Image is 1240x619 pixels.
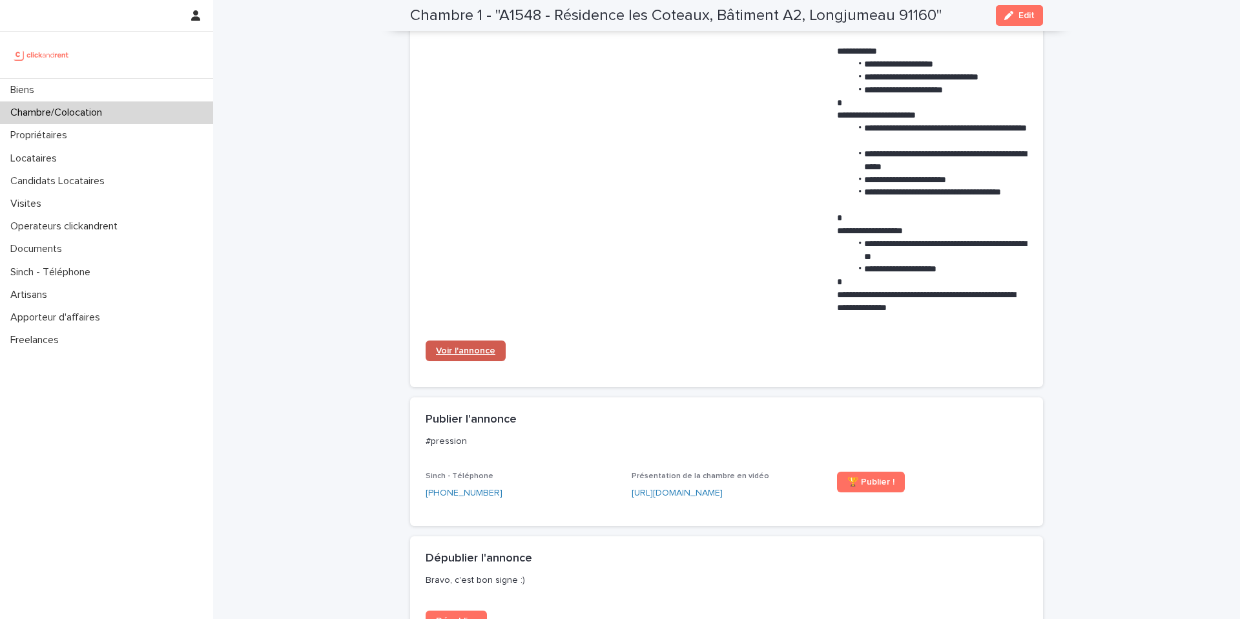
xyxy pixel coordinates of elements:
p: Sinch - Téléphone [5,266,101,278]
span: Edit [1018,11,1035,20]
p: Chambre/Colocation [5,107,112,119]
ringoverc2c-84e06f14122c: Call with Ringover [426,488,502,498]
h2: Chambre 1 - "A1548 - Résidence les Coteaux, Bâtiment A2, Longjumeau 91160" [410,6,942,25]
p: Biens [5,84,45,96]
p: Propriétaires [5,129,77,142]
button: Edit [996,5,1043,26]
p: Operateurs clickandrent [5,220,128,233]
span: Voir l'annonce [436,346,495,355]
p: Documents [5,243,72,255]
p: Locataires [5,152,67,165]
span: 🏆 Publier ! [847,477,894,487]
p: #pression [426,435,1022,447]
h2: Dépublier l'annonce [426,552,532,566]
a: [PHONE_NUMBER] [426,487,502,500]
p: Artisans [5,289,57,301]
span: Sinch - Téléphone [426,472,493,480]
p: Freelances [5,334,69,346]
a: Voir l'annonce [426,341,506,361]
a: [URL][DOMAIN_NAME] [632,488,723,498]
h2: Publier l'annonce [426,413,517,427]
p: Candidats Locataires [5,175,115,187]
p: Bravo, c'est bon signe :) [426,574,1022,586]
ringoverc2c-number-84e06f14122c: [PHONE_NUMBER] [426,488,502,498]
img: UCB0brd3T0yccxBKYDjQ [10,42,73,68]
p: Visites [5,198,52,210]
a: 🏆 Publier ! [837,472,905,492]
span: Présentation de la chambre en vidéo [632,472,769,480]
p: Apporteur d'affaires [5,311,110,324]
